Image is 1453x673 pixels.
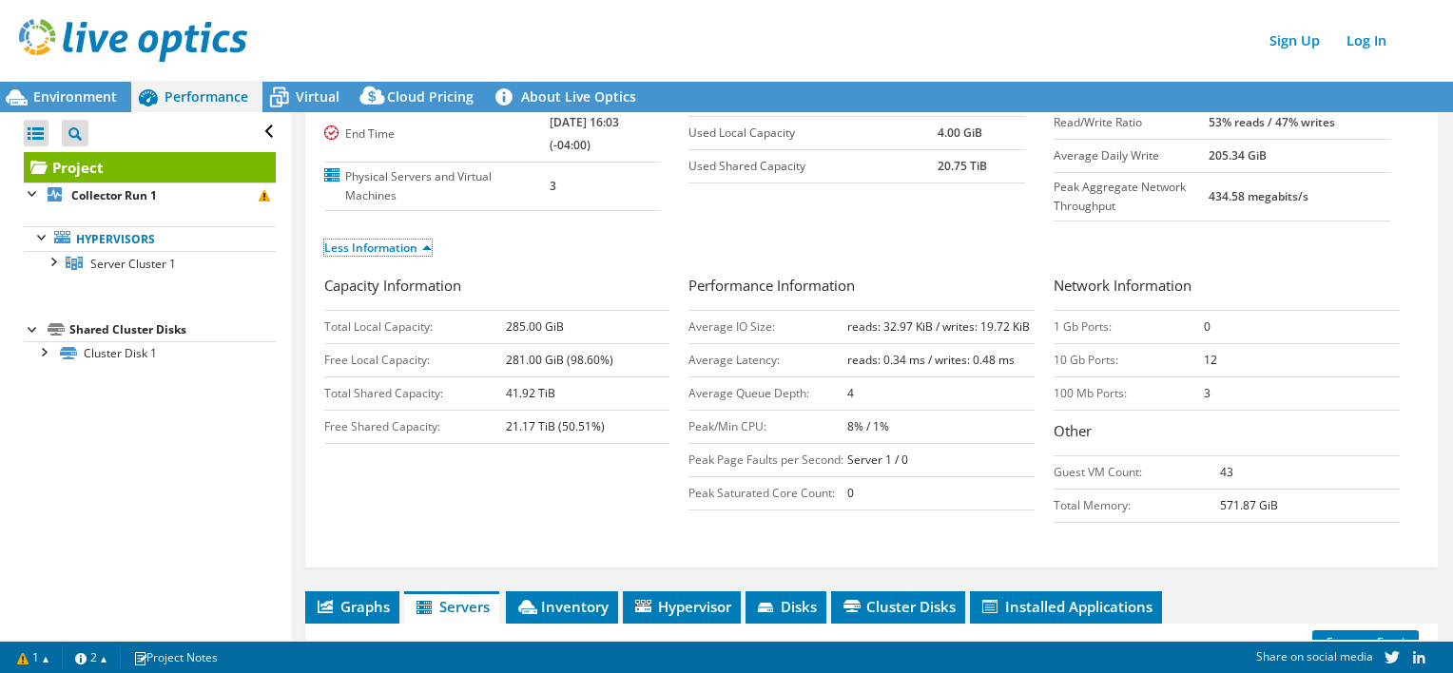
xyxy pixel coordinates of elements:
[632,597,731,616] span: Hypervisor
[90,256,176,272] span: Server Cluster 1
[1054,178,1209,216] label: Peak Aggregate Network Throughput
[19,19,247,62] img: live_optics_svg.svg
[1312,630,1419,655] a: Export to Excel
[1054,344,1204,377] td: 10 Gb Ports:
[62,645,121,669] a: 2
[315,597,390,616] span: Graphs
[33,87,117,106] span: Environment
[1054,146,1209,165] label: Average Daily Write
[688,444,847,477] td: Peak Page Faults per Second:
[506,318,564,335] b: 285.00 GiB
[324,411,506,444] td: Free Shared Capacity:
[1204,318,1211,335] b: 0
[24,341,276,366] a: Cluster Disk 1
[1054,311,1204,344] td: 1 Gb Ports:
[310,633,581,660] div: Drag a column header here to group by that column
[1209,114,1335,130] b: 53% reads / 47% writes
[938,125,982,141] b: 4.00 GiB
[1209,188,1308,204] b: 434.58 megabits/s
[688,377,847,411] td: Average Queue Depth:
[387,87,474,106] span: Cloud Pricing
[550,114,619,153] b: [DATE] 16:03 (-04:00)
[1054,420,1400,446] h3: Other
[296,87,339,106] span: Virtual
[1054,275,1400,300] h3: Network Information
[1054,377,1204,411] td: 100 Mb Ports:
[847,485,854,501] b: 0
[1054,456,1220,490] td: Guest VM Count:
[1337,27,1396,54] a: Log In
[1054,113,1209,132] label: Read/Write Ratio
[1054,490,1220,523] td: Total Memory:
[550,178,556,194] b: 3
[688,477,847,510] td: Peak Saturated Core Count:
[324,167,550,205] label: Physical Servers and Virtual Machines
[841,597,956,616] span: Cluster Disks
[755,597,817,616] span: Disks
[324,275,670,300] h3: Capacity Information
[324,311,506,344] td: Total Local Capacity:
[24,226,276,251] a: Hypervisors
[24,152,276,183] a: Project
[1220,464,1233,480] b: 43
[847,318,1030,335] b: reads: 32.97 KiB / writes: 19.72 KiB
[71,187,157,203] b: Collector Run 1
[847,352,1015,368] b: reads: 0.34 ms / writes: 0.48 ms
[847,385,854,401] b: 4
[1220,497,1278,513] b: 571.87 GiB
[688,275,1035,300] h3: Performance Information
[506,418,605,434] b: 21.17 TiB (50.51%)
[1256,648,1373,664] span: Share on social media
[1204,352,1217,368] b: 12
[688,411,847,444] td: Peak/Min CPU:
[488,82,650,112] a: About Live Optics
[324,125,550,144] label: End Time
[515,597,609,616] span: Inventory
[324,377,506,411] td: Total Shared Capacity:
[120,645,231,669] a: Project Notes
[1204,385,1211,401] b: 3
[979,597,1153,616] span: Installed Applications
[165,87,248,106] span: Performance
[688,157,938,176] label: Used Shared Capacity
[506,385,555,401] b: 41.92 TiB
[506,352,613,368] b: 281.00 GiB (98.60%)
[324,240,432,256] a: Less Information
[414,597,490,616] span: Servers
[688,344,847,377] td: Average Latency:
[938,158,987,174] b: 20.75 TiB
[1260,27,1329,54] a: Sign Up
[69,318,276,341] div: Shared Cluster Disks
[24,183,276,207] a: Collector Run 1
[4,645,63,669] a: 1
[324,344,506,377] td: Free Local Capacity:
[1209,147,1267,163] b: 205.34 GiB
[24,251,276,276] a: Server Cluster 1
[688,311,847,344] td: Average IO Size:
[688,124,938,143] label: Used Local Capacity
[847,452,908,468] b: Server 1 / 0
[847,418,889,434] b: 8% / 1%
